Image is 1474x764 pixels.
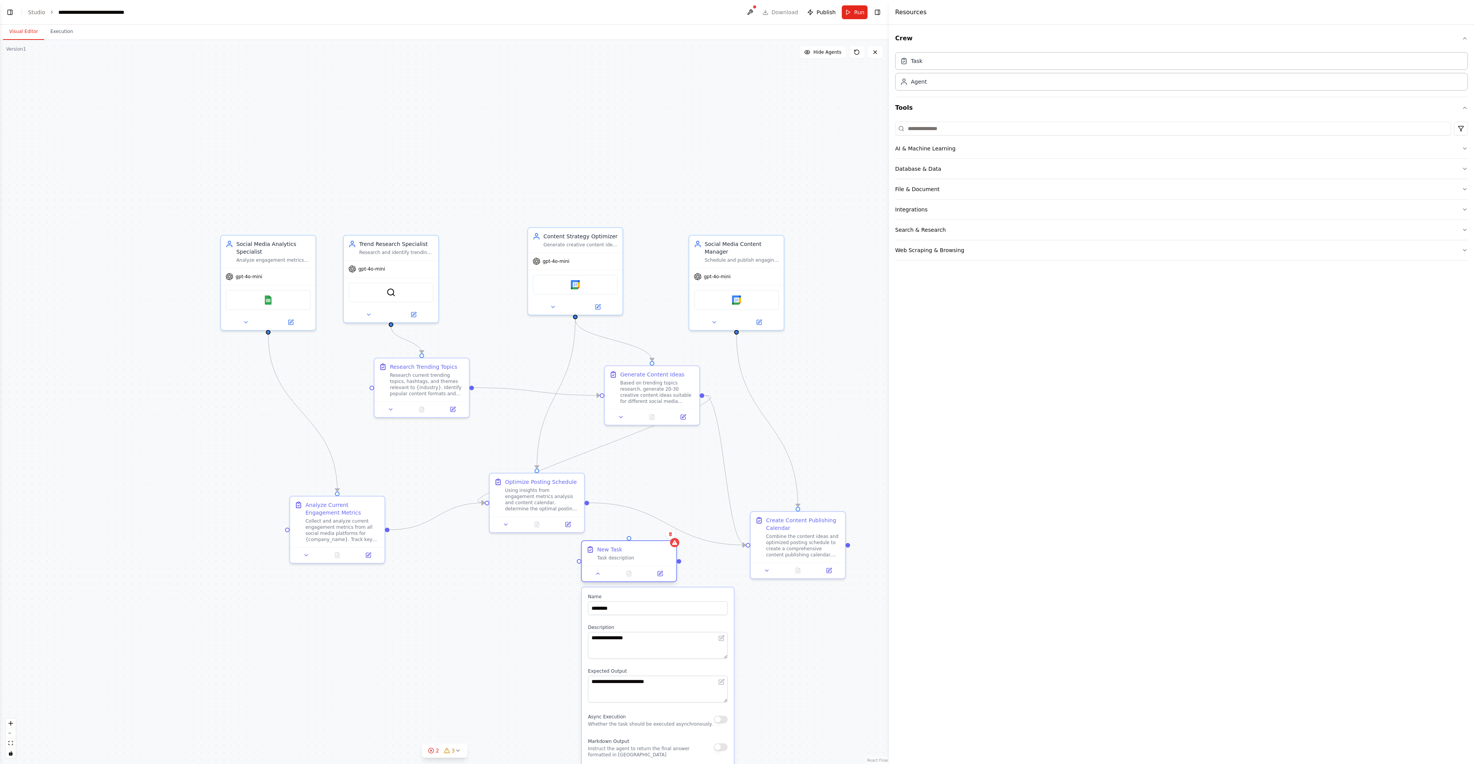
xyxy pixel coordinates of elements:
label: Expected Output [588,668,728,674]
div: Content Strategy OptimizerGenerate creative content ideas based on trending topics and audience i... [527,227,623,315]
button: No output available [636,413,668,422]
div: Task description [597,555,672,561]
div: Integrations [895,206,927,213]
button: Run [842,5,868,19]
div: Optimize Posting Schedule [505,478,577,486]
div: Research Trending TopicsResearch current trending topics, hashtags, and themes relevant to {indus... [374,358,470,418]
span: Run [854,8,864,16]
button: Open in side panel [816,566,842,575]
div: Generate creative content ideas based on trending topics and audience insights, optimize posting ... [544,242,618,248]
img: Google Calendar [571,280,580,289]
button: No output available [321,551,354,560]
button: Integrations [895,200,1468,219]
button: toggle interactivity [6,748,16,758]
div: Schedule and publish engaging social media content across multiple platforms including Facebook, ... [705,257,779,263]
div: Web Scraping & Browsing [895,246,964,254]
span: 2 [436,747,439,754]
div: File & Document [895,185,940,193]
g: Edge from e3c85a40-4b5d-4757-ab41-56ad04dce8e4 to ec555bdd-01a7-4595-89b7-9503b2476aea [387,327,426,353]
img: Google Sheets [264,295,273,305]
button: Open in editor [717,677,726,686]
h4: Resources [895,8,927,17]
button: zoom out [6,728,16,738]
button: Open in side panel [392,310,435,319]
div: React Flow controls [6,718,16,758]
div: Analyze Current Engagement Metrics [306,501,380,516]
nav: breadcrumb [28,8,145,16]
button: 23 [422,744,467,758]
div: Version 1 [6,46,26,52]
img: Google Calendar [732,295,741,305]
div: Create Content Publishing CalendarCombine the content ideas and optimized posting schedule to cre... [750,511,846,579]
div: Research current trending topics, hashtags, and themes relevant to {industry}. Identify popular c... [390,372,464,397]
button: No output available [521,520,553,529]
div: Search & Research [895,226,946,234]
label: Name [588,594,728,600]
button: Execution [44,24,79,40]
div: Crew [895,49,1468,97]
div: Trend Research SpecialistResearch and identify trending topics, hashtags, and content themes rele... [343,235,439,323]
span: gpt-4o-mini [543,258,570,264]
button: Open in side panel [355,551,382,560]
div: Social Media Content ManagerSchedule and publish engaging social media content across multiple pl... [689,235,785,331]
div: Optimize Posting ScheduleUsing insights from engagement metrics analysis and content calendar, de... [489,473,585,533]
div: Based on trending topics research, generate 20-30 creative content ideas suitable for different s... [620,380,695,404]
p: Instruct the agent to return the final answer formatted in [GEOGRAPHIC_DATA] [588,746,714,758]
button: Hide right sidebar [872,7,883,18]
button: Open in side panel [737,318,781,327]
g: Edge from fc25ad8d-ab12-4847-9ced-e8320cafdfba to 5f5b3f35-0c87-4f6b-ae6c-5575f2bcc0d2 [264,335,341,492]
div: Research Trending Topics [390,363,458,371]
button: Open in editor [717,634,726,643]
button: No output available [613,569,645,578]
button: Open in side panel [670,413,696,422]
button: Open in side panel [647,569,673,578]
button: Hide Agents [800,46,846,58]
a: Studio [28,9,45,15]
button: Crew [895,28,1468,49]
div: Task [911,57,922,65]
g: Edge from b1932ec2-6aa3-4c15-8a9c-ed1a0ce3587e to b03f6466-0d26-47e1-9965-8604e6a93bf6 [533,319,579,469]
div: Collect and analyze current engagement metrics from all social media platforms for {company_name}... [306,518,380,543]
div: Create Content Publishing Calendar [766,516,841,532]
button: No output available [405,405,438,414]
button: Open in side panel [555,520,581,529]
div: Generate Content IdeasBased on trending topics research, generate 20-30 creative content ideas su... [604,365,700,426]
button: Open in side panel [269,318,312,327]
g: Edge from e3c60557-c01a-4816-acda-7ad2b847ada8 to b9e97ad0-e26d-4108-bfa7-b4a9f2ceba4f [733,335,802,507]
button: Database & Data [895,159,1468,179]
button: AI & Machine Learning [895,139,1468,158]
button: Tools [895,97,1468,119]
g: Edge from 34428119-1223-4331-8187-1c39bef0672b to b9e97ad0-e26d-4108-bfa7-b4a9f2ceba4f [704,391,746,549]
div: Generate Content Ideas [620,371,684,378]
span: 3 [451,747,455,754]
div: Using insights from engagement metrics analysis and content calendar, determine the optimal posti... [505,487,580,512]
span: gpt-4o-mini [704,274,731,280]
button: Visual Editor [3,24,44,40]
button: Open in side panel [576,302,620,312]
g: Edge from 34428119-1223-4331-8187-1c39bef0672b to b03f6466-0d26-47e1-9965-8604e6a93bf6 [477,391,712,507]
div: Social Media Analytics SpecialistAnalyze engagement metrics across all social media platforms for... [220,235,316,331]
div: Research and identify trending topics, hashtags, and content themes relevant to {industry}. Monit... [359,249,434,256]
g: Edge from b03f6466-0d26-47e1-9965-8604e6a93bf6 to b9e97ad0-e26d-4108-bfa7-b4a9f2ceba4f [589,499,746,549]
div: New Task [597,546,622,553]
button: fit view [6,738,16,748]
button: Search & Research [895,220,1468,240]
span: Async Execution [588,714,626,719]
button: No output available [782,566,814,575]
span: gpt-4o-mini [236,274,263,280]
button: zoom in [6,718,16,728]
div: Analyze engagement metrics across all social media platforms for {company_name}, track performanc... [236,257,311,263]
span: Publish [816,8,836,16]
div: Combine the content ideas and optimized posting schedule to create a comprehensive content publis... [766,533,841,558]
a: React Flow attribution [867,758,888,762]
div: Agent [911,78,927,86]
div: AI & Machine Learning [895,145,955,152]
g: Edge from b1932ec2-6aa3-4c15-8a9c-ed1a0ce3587e to 34428119-1223-4331-8187-1c39bef0672b [572,319,656,361]
g: Edge from 5f5b3f35-0c87-4f6b-ae6c-5575f2bcc0d2 to b03f6466-0d26-47e1-9965-8604e6a93bf6 [390,499,485,533]
label: Description [588,624,728,630]
button: Publish [804,5,839,19]
img: SerperDevTool [387,288,396,297]
div: Tools [895,119,1468,267]
div: Database & Data [895,165,941,173]
button: Web Scraping & Browsing [895,240,1468,260]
